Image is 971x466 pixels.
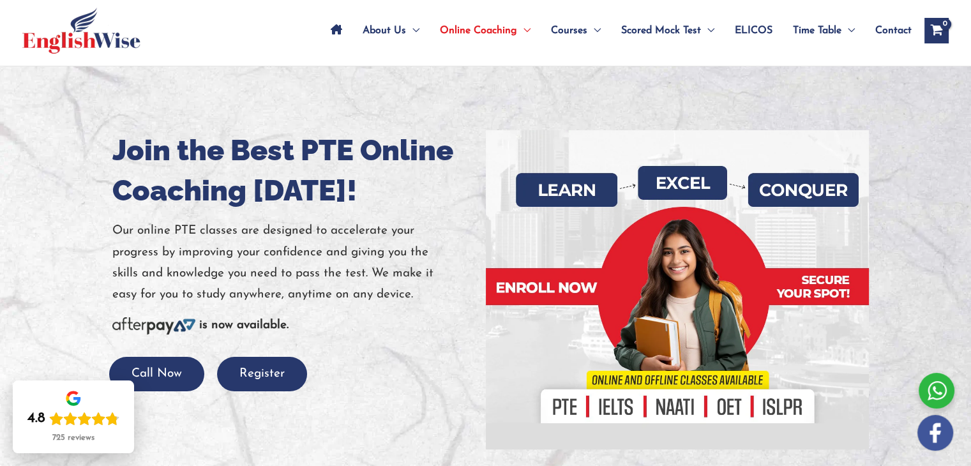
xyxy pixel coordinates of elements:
[217,368,307,380] a: Register
[841,8,855,53] span: Menu Toggle
[112,220,476,305] p: Our online PTE classes are designed to accelerate your progress by improving your confidence and ...
[541,8,611,53] a: CoursesMenu Toggle
[430,8,541,53] a: Online CoachingMenu Toggle
[783,8,865,53] a: Time TableMenu Toggle
[217,357,307,392] button: Register
[27,410,119,428] div: Rating: 4.8 out of 5
[517,8,531,53] span: Menu Toggle
[112,317,195,334] img: Afterpay-Logo
[22,8,140,54] img: cropped-ew-logo
[551,8,587,53] span: Courses
[865,8,912,53] a: Contact
[621,8,701,53] span: Scored Mock Test
[52,433,94,443] div: 725 reviews
[875,8,912,53] span: Contact
[587,8,601,53] span: Menu Toggle
[112,130,476,211] h1: Join the Best PTE Online Coaching [DATE]!
[793,8,841,53] span: Time Table
[924,18,949,43] a: View Shopping Cart, empty
[917,415,953,451] img: white-facebook.png
[27,410,45,428] div: 4.8
[440,8,517,53] span: Online Coaching
[109,368,204,380] a: Call Now
[725,8,783,53] a: ELICOS
[199,319,289,331] b: is now available.
[352,8,430,53] a: About UsMenu Toggle
[320,8,912,53] nav: Site Navigation: Main Menu
[109,357,204,392] button: Call Now
[735,8,772,53] span: ELICOS
[701,8,714,53] span: Menu Toggle
[363,8,406,53] span: About Us
[611,8,725,53] a: Scored Mock TestMenu Toggle
[406,8,419,53] span: Menu Toggle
